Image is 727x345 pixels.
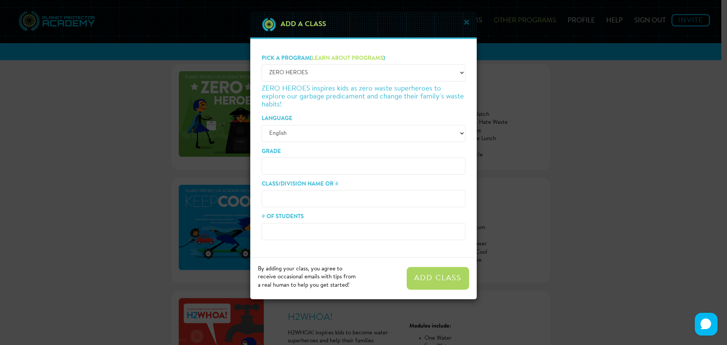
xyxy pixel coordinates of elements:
[258,265,358,289] div: By adding your class, you agree to receive occasional emails with tips from a real human to help ...
[462,17,471,31] span: ×
[262,115,292,123] label: Language
[312,56,383,61] a: Learn about programs
[262,56,310,61] span: Pick a program
[383,56,385,61] span: )
[262,180,339,188] label: Class/Division Name or #
[250,12,477,39] div: Close
[693,311,719,337] iframe: HelpCrunch
[407,267,469,290] button: Add Class
[262,213,304,221] label: # of Students
[310,56,312,61] span: (
[262,85,465,109] h4: ZERO HEROES inspires kids as zero waste superheroes to explore our garbage predicament and change...
[277,17,326,32] h4: Add a class
[262,148,281,156] label: Grade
